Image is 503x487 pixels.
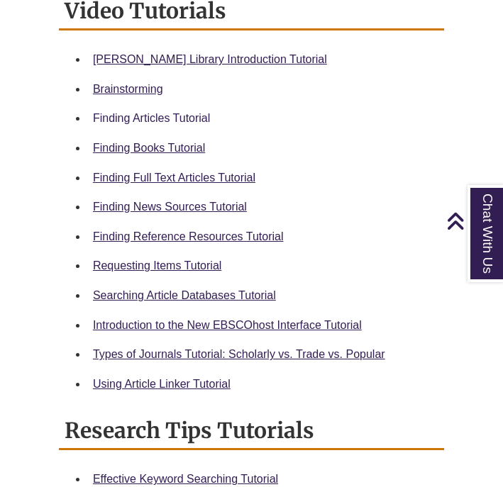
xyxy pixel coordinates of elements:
a: Introduction to the New EBSCOhost Interface Tutorial [93,319,362,331]
a: Using Article Linker Tutorial [93,378,231,390]
a: [PERSON_NAME] Library Introduction Tutorial [93,53,327,65]
a: Brainstorming [93,83,163,95]
h2: Research Tips Tutorials [59,413,444,450]
a: Finding Full Text Articles Tutorial [93,172,255,184]
a: Finding Articles Tutorial [93,112,210,124]
a: Finding News Sources Tutorial [93,201,247,213]
a: Finding Reference Resources Tutorial [93,230,284,242]
a: Back to Top [446,211,499,230]
a: Types of Journals Tutorial: Scholarly vs. Trade vs. Popular [93,348,385,360]
a: Finding Books Tutorial [93,142,205,154]
a: Effective Keyword Searching Tutorial [93,473,278,485]
a: Requesting Items Tutorial [93,259,221,272]
a: Searching Article Databases Tutorial [93,289,276,301]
